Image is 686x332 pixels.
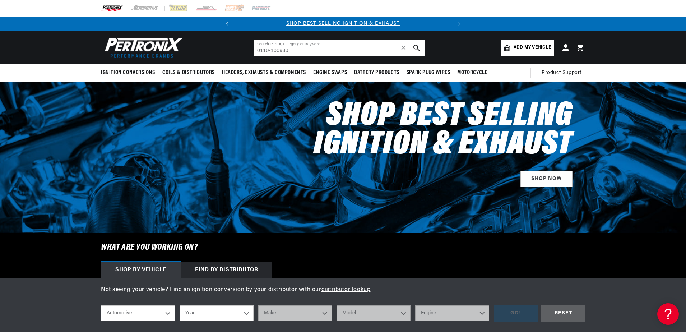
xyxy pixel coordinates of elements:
img: Pertronix [101,35,184,60]
select: Year [180,305,254,321]
a: Add my vehicle [501,40,554,56]
span: Product Support [542,69,581,77]
div: Shop by vehicle [101,262,181,278]
summary: Battery Products [351,64,403,81]
button: search button [409,40,425,56]
a: distributor lookup [321,287,371,292]
div: Announcement [234,20,452,28]
a: SHOP NOW [520,171,573,187]
select: Ride Type [101,305,175,321]
summary: Spark Plug Wires [403,64,454,81]
span: Headers, Exhausts & Components [222,69,306,77]
span: Add my vehicle [514,44,551,51]
div: Find by Distributor [181,262,272,278]
select: Engine [415,305,489,321]
button: Translation missing: en.sections.announcements.previous_announcement [220,17,234,31]
summary: Ignition Conversions [101,64,159,81]
div: 1 of 2 [234,20,452,28]
slideshow-component: Translation missing: en.sections.announcements.announcement_bar [83,17,603,31]
span: Ignition Conversions [101,69,155,77]
summary: Motorcycle [454,64,491,81]
span: Coils & Distributors [162,69,215,77]
summary: Coils & Distributors [159,64,218,81]
a: SHOP BEST SELLING IGNITION & EXHAUST [286,21,400,26]
div: RESET [541,305,585,322]
span: Spark Plug Wires [407,69,450,77]
button: Translation missing: en.sections.announcements.next_announcement [452,17,467,31]
h2: Shop Best Selling Ignition & Exhaust [265,102,573,160]
p: Not seeing your vehicle? Find an ignition conversion by your distributor with our [101,285,585,295]
select: Model [337,305,411,321]
summary: Headers, Exhausts & Components [218,64,310,81]
summary: Product Support [542,64,585,82]
span: Motorcycle [457,69,487,77]
h6: What are you working on? [83,233,603,262]
summary: Engine Swaps [310,64,351,81]
select: Make [258,305,332,321]
span: Engine Swaps [313,69,347,77]
input: Search Part #, Category or Keyword [254,40,425,56]
span: Battery Products [354,69,399,77]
